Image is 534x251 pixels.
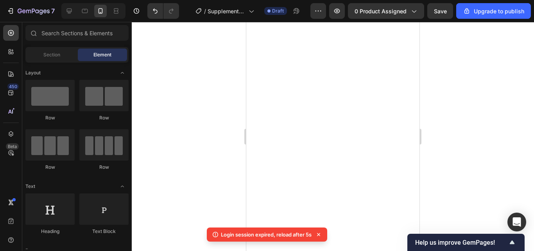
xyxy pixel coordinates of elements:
p: Login session expired, reload after 5s [221,231,312,238]
span: Layout [25,69,41,76]
div: Beta [6,143,19,150]
p: 7 [51,6,55,16]
button: 7 [3,3,58,19]
button: Show survey - Help us improve GemPages! [415,238,517,247]
div: Row [25,164,75,171]
span: Element [93,51,111,58]
div: Text Block [79,228,129,235]
div: Undo/Redo [147,3,179,19]
span: Toggle open [116,180,129,193]
div: Row [79,114,129,121]
div: Heading [25,228,75,235]
button: 0 product assigned [348,3,424,19]
span: Draft [272,7,284,14]
span: Text [25,183,35,190]
div: 450 [7,83,19,90]
iframe: Design area [246,22,419,251]
button: Upgrade to publish [456,3,531,19]
span: Toggle open [116,67,129,79]
div: Upgrade to publish [463,7,524,15]
span: Save [434,8,447,14]
div: Row [25,114,75,121]
span: 0 product assigned [355,7,407,15]
input: Search Sections & Elements [25,25,129,41]
span: Help us improve GemPages! [415,239,507,246]
span: Section [43,51,60,58]
button: Save [427,3,453,19]
span: Supplements Cocoa Flavanols New LP | WIP [208,7,245,15]
span: / [204,7,206,15]
div: Row [79,164,129,171]
div: Open Intercom Messenger [507,213,526,231]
